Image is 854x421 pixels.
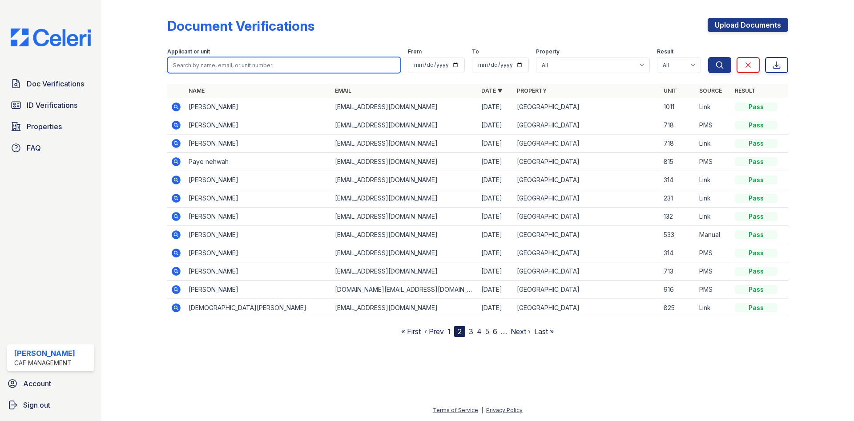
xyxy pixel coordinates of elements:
div: Pass [735,303,777,312]
div: Pass [735,249,777,258]
td: [EMAIL_ADDRESS][DOMAIN_NAME] [331,226,478,244]
a: Terms of Service [433,407,478,413]
a: Account [4,375,98,392]
td: [DATE] [478,208,513,226]
td: [EMAIL_ADDRESS][DOMAIN_NAME] [331,116,478,135]
a: 1 [447,327,451,336]
a: Last » [534,327,554,336]
td: [EMAIL_ADDRESS][DOMAIN_NAME] [331,244,478,262]
td: [PERSON_NAME] [185,208,331,226]
span: Sign out [23,400,50,410]
td: [EMAIL_ADDRESS][DOMAIN_NAME] [331,171,478,189]
a: Privacy Policy [486,407,523,413]
a: Email [335,87,351,94]
td: 1011 [660,98,696,116]
td: [PERSON_NAME] [185,116,331,135]
td: PMS [696,116,731,135]
td: [DATE] [478,299,513,317]
td: Manual [696,226,731,244]
td: [DATE] [478,244,513,262]
a: Properties [7,118,94,135]
a: FAQ [7,139,94,157]
img: CE_Logo_Blue-a8612792a0a2168367f1c8372b55b34899dd931a85d93a1a3d3e32e68fde9ad4.png [4,29,98,46]
td: [GEOGRAPHIC_DATA] [513,299,660,317]
td: 825 [660,299,696,317]
td: [DATE] [478,189,513,208]
a: Upload Documents [708,18,788,32]
td: PMS [696,262,731,281]
span: … [501,326,507,337]
td: [EMAIL_ADDRESS][DOMAIN_NAME] [331,135,478,153]
a: Next › [511,327,531,336]
span: Properties [27,121,62,132]
td: [DEMOGRAPHIC_DATA][PERSON_NAME] [185,299,331,317]
td: 314 [660,244,696,262]
div: Pass [735,267,777,276]
td: 713 [660,262,696,281]
td: 314 [660,171,696,189]
div: Pass [735,285,777,294]
td: [DATE] [478,262,513,281]
td: Link [696,171,731,189]
td: [PERSON_NAME] [185,226,331,244]
td: PMS [696,153,731,171]
td: [EMAIL_ADDRESS][DOMAIN_NAME] [331,262,478,281]
label: Result [657,48,673,55]
div: Pass [735,212,777,221]
td: Link [696,135,731,153]
a: 3 [469,327,473,336]
div: Pass [735,230,777,239]
div: CAF Management [14,359,75,368]
td: [GEOGRAPHIC_DATA] [513,208,660,226]
td: Link [696,98,731,116]
span: Doc Verifications [27,78,84,89]
a: ID Verifications [7,96,94,114]
td: [DATE] [478,98,513,116]
a: Source [699,87,722,94]
td: [DATE] [478,135,513,153]
td: [EMAIL_ADDRESS][DOMAIN_NAME] [331,299,478,317]
td: [EMAIL_ADDRESS][DOMAIN_NAME] [331,98,478,116]
td: [GEOGRAPHIC_DATA] [513,98,660,116]
span: FAQ [27,143,41,153]
td: [GEOGRAPHIC_DATA] [513,153,660,171]
div: Pass [735,102,777,111]
td: PMS [696,244,731,262]
td: [DATE] [478,281,513,299]
td: [EMAIL_ADDRESS][DOMAIN_NAME] [331,153,478,171]
td: [GEOGRAPHIC_DATA] [513,171,660,189]
div: Pass [735,157,777,166]
input: Search by name, email, or unit number [167,57,401,73]
td: [DATE] [478,171,513,189]
td: [EMAIL_ADDRESS][DOMAIN_NAME] [331,208,478,226]
td: Link [696,208,731,226]
label: Applicant or unit [167,48,210,55]
span: ID Verifications [27,100,77,110]
a: ‹ Prev [424,327,444,336]
td: [DATE] [478,226,513,244]
a: 4 [477,327,482,336]
td: [PERSON_NAME] [185,244,331,262]
a: Property [517,87,547,94]
td: [PERSON_NAME] [185,98,331,116]
td: [PERSON_NAME] [185,262,331,281]
td: [GEOGRAPHIC_DATA] [513,244,660,262]
td: Paye nehwah [185,153,331,171]
div: 2 [454,326,465,337]
a: Result [735,87,756,94]
td: [PERSON_NAME] [185,135,331,153]
td: [PERSON_NAME] [185,171,331,189]
a: Sign out [4,396,98,414]
div: [PERSON_NAME] [14,348,75,359]
a: Doc Verifications [7,75,94,93]
label: From [408,48,422,55]
span: Account [23,378,51,389]
td: 132 [660,208,696,226]
td: [GEOGRAPHIC_DATA] [513,226,660,244]
a: « First [401,327,421,336]
a: 6 [493,327,497,336]
td: [GEOGRAPHIC_DATA] [513,262,660,281]
td: Link [696,189,731,208]
div: Pass [735,194,777,203]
